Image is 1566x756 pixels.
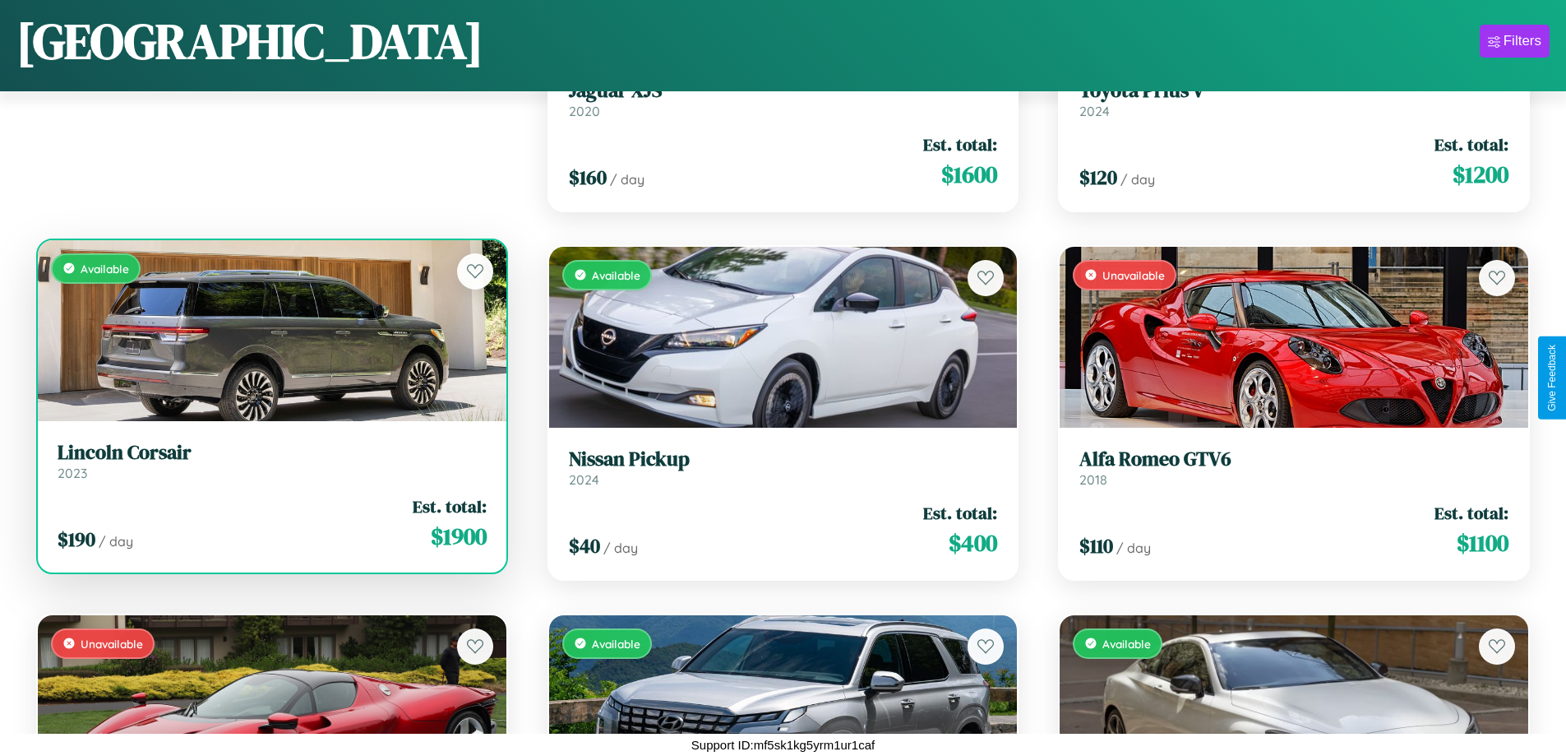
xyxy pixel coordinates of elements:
h3: Lincoln Corsair [58,441,487,465]
span: Unavailable [1102,268,1165,282]
span: $ 40 [569,532,600,559]
span: Unavailable [81,637,143,651]
span: / day [1120,171,1155,188]
a: Nissan Pickup2024 [569,448,998,488]
span: $ 400 [949,526,997,559]
span: $ 160 [569,164,607,191]
span: $ 120 [1079,164,1117,191]
span: / day [603,540,638,556]
div: Filters [1504,33,1541,49]
span: Est. total: [1434,501,1508,525]
span: $ 1100 [1457,526,1508,559]
a: Toyota Prius V2024 [1079,79,1508,119]
a: Lincoln Corsair2023 [58,441,487,481]
span: 2024 [1079,103,1110,119]
span: Est. total: [1434,132,1508,156]
a: Jaguar XJS2020 [569,79,998,119]
span: 2020 [569,103,600,119]
div: Give Feedback [1546,345,1558,411]
button: Filters [1480,25,1550,58]
span: 2024 [569,471,599,488]
h1: [GEOGRAPHIC_DATA] [16,7,483,75]
span: $ 190 [58,526,95,553]
h3: Toyota Prius V [1079,79,1508,103]
span: / day [610,171,644,188]
span: Est. total: [923,501,997,525]
h3: Nissan Pickup [569,448,998,471]
span: $ 1900 [431,520,487,553]
span: / day [1116,540,1151,556]
a: Alfa Romeo GTV62018 [1079,448,1508,488]
p: Support ID: mf5sk1kg5yrm1ur1caf [691,734,875,756]
span: $ 110 [1079,532,1113,559]
span: Available [1102,637,1151,651]
span: Available [592,637,640,651]
h3: Alfa Romeo GTV6 [1079,448,1508,471]
span: Est. total: [923,132,997,156]
span: 2018 [1079,471,1107,488]
span: / day [99,533,133,550]
span: 2023 [58,465,87,481]
span: $ 1200 [1453,158,1508,191]
span: Est. total: [413,494,487,518]
span: Available [592,268,640,282]
span: $ 1600 [941,158,997,191]
span: Available [81,262,129,276]
h3: Jaguar XJS [569,79,998,103]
